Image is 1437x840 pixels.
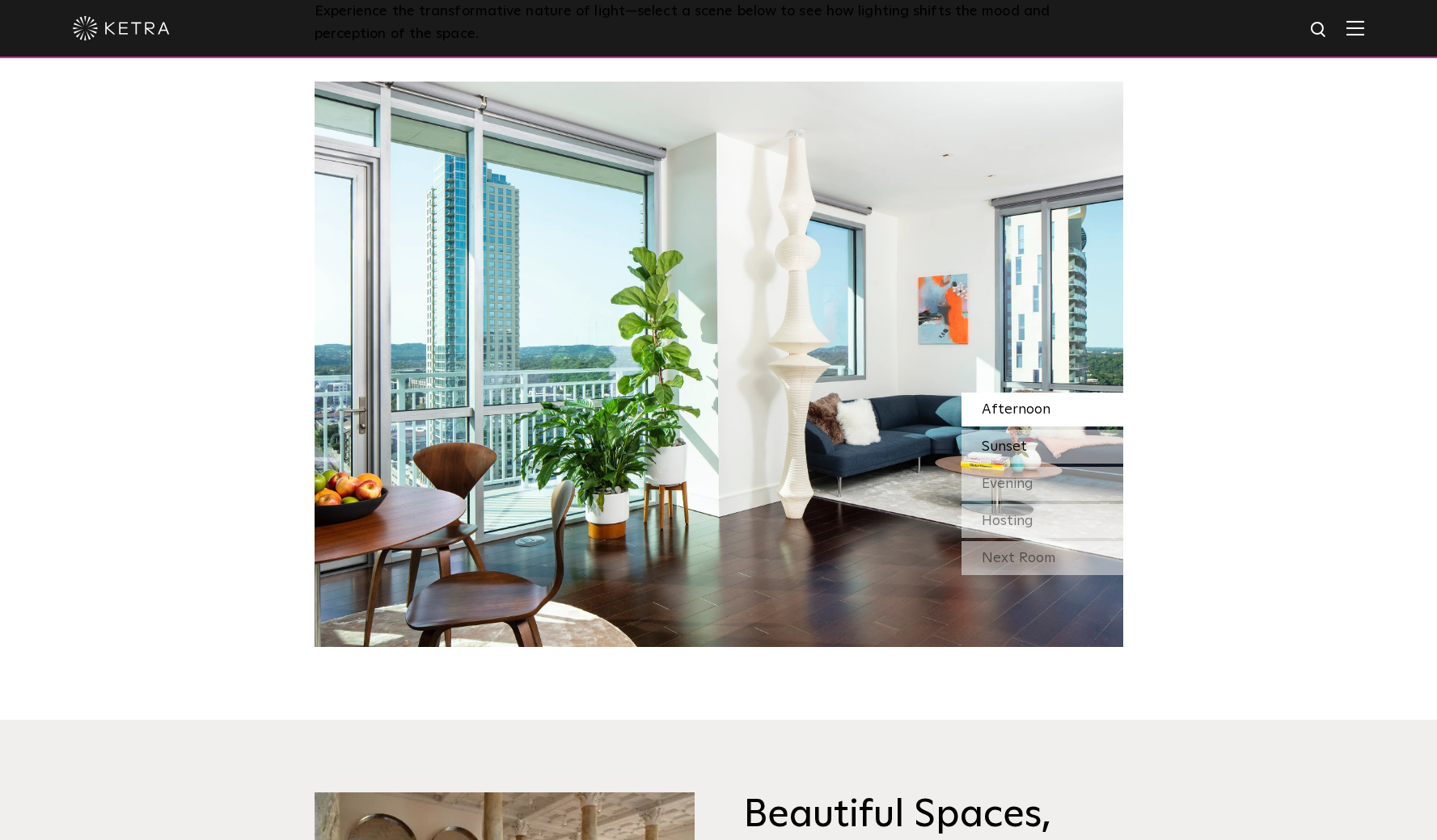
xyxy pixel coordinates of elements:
[982,514,1033,528] span: Hosting
[982,477,1033,491] span: Evening
[962,541,1123,575] div: Next Room
[982,439,1027,454] span: Sunset
[982,402,1050,417] span: Afternoon
[1346,20,1364,36] img: Hamburger%20Nav.svg
[73,16,170,40] img: ketra-logo-2019-white
[315,82,1123,647] img: SS_HBD_LivingRoom_Desktop_01
[1309,20,1329,40] img: search icon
